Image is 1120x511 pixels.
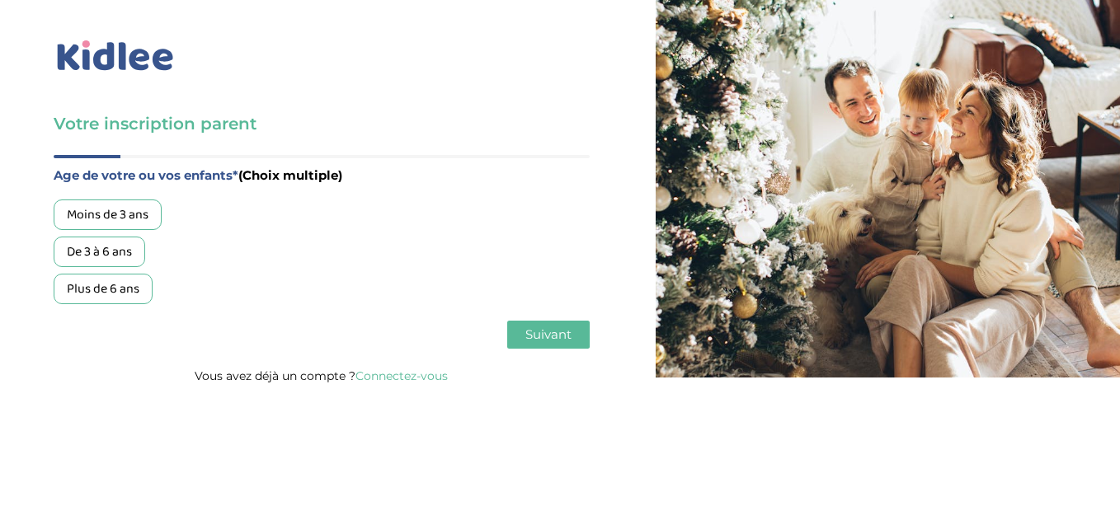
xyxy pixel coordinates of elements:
[54,165,590,186] label: Age de votre ou vos enfants*
[238,167,342,183] span: (Choix multiple)
[54,365,590,387] p: Vous avez déjà un compte ?
[54,274,153,304] div: Plus de 6 ans
[54,199,162,230] div: Moins de 3 ans
[507,321,590,349] button: Suivant
[525,326,572,342] span: Suivant
[54,112,590,135] h3: Votre inscription parent
[355,368,448,383] a: Connectez-vous
[54,37,177,75] img: logo_kidlee_bleu
[54,237,145,267] div: De 3 à 6 ans
[54,321,131,349] button: Précédent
